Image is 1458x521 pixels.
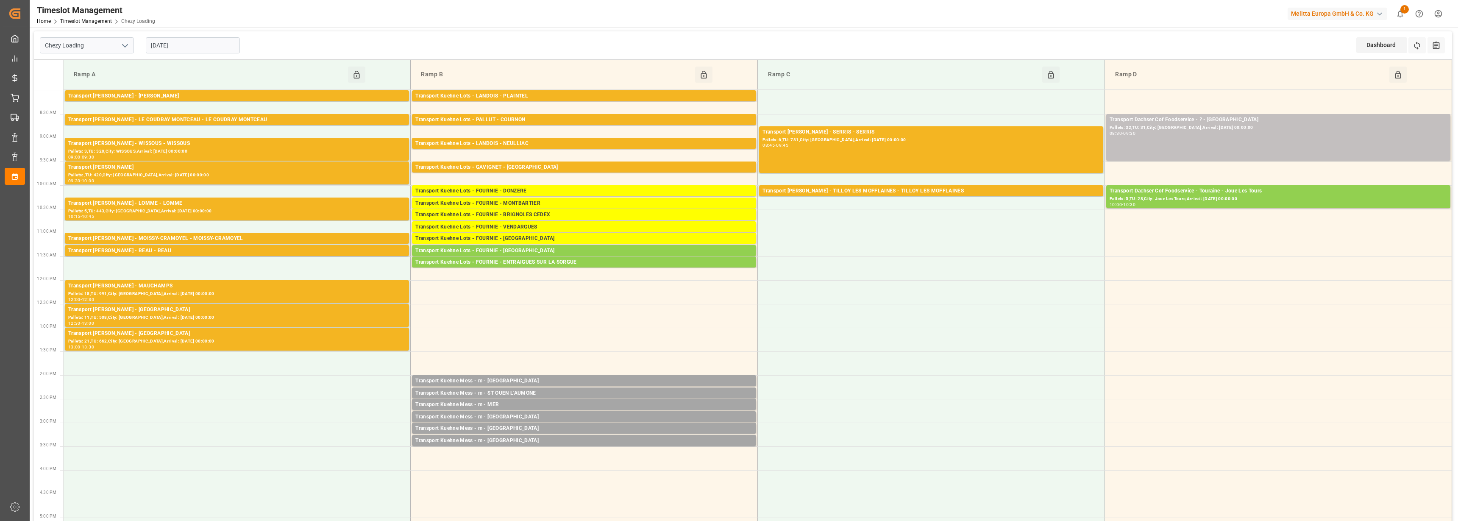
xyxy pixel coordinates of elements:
[415,187,753,195] div: Transport Kuehne Lots - FOURNIE - DONZERE
[68,321,81,325] div: 12:30
[415,398,753,405] div: Pallets: ,TU: 8,City: [GEOGRAPHIC_DATA],Arrival: [DATE] 00:00:00
[415,413,753,421] div: Transport Kuehne Mess - m - [GEOGRAPHIC_DATA]
[415,124,753,131] div: Pallets: ,TU: 487,City: [GEOGRAPHIC_DATA],Arrival: [DATE] 00:00:00
[37,276,56,281] span: 12:00 PM
[40,419,56,423] span: 3:00 PM
[68,290,406,298] div: Pallets: 18,TU: 991,City: [GEOGRAPHIC_DATA],Arrival: [DATE] 00:00:00
[415,163,753,172] div: Transport Kuehne Lots - GAVIGNET - [GEOGRAPHIC_DATA]
[68,100,406,108] div: Pallets: ,TU: 76,City: [PERSON_NAME],Arrival: [DATE] 00:00:00
[81,298,82,301] div: -
[40,514,56,518] span: 5:00 PM
[1356,37,1407,53] div: Dashboard
[40,348,56,352] span: 1:30 PM
[1110,203,1122,206] div: 10:00
[40,134,56,139] span: 9:00 AM
[415,208,753,215] div: Pallets: 4,TU: ,City: MONTBARTIER,Arrival: [DATE] 00:00:00
[762,187,1100,195] div: Transport [PERSON_NAME] - TILLOY LES MOFFLAINES - TILLOY LES MOFFLAINES
[68,208,406,215] div: Pallets: 5,TU: 443,City: [GEOGRAPHIC_DATA],Arrival: [DATE] 00:00:00
[1410,4,1429,23] button: Help Center
[68,163,406,172] div: Transport [PERSON_NAME]
[417,67,695,83] div: Ramp B
[415,139,753,148] div: Transport Kuehne Lots - LANDOIS - NEULLIAC
[37,300,56,305] span: 12:30 PM
[40,324,56,329] span: 1:00 PM
[81,215,82,218] div: -
[1110,116,1447,124] div: Transport Dachser Cof Foodservice - ? - [GEOGRAPHIC_DATA]
[1391,4,1410,23] button: show 1 new notifications
[1288,6,1391,22] button: Melitta Europa GmbH & Co. KG
[68,247,406,255] div: Transport [PERSON_NAME] - REAU - REAU
[82,179,94,183] div: 10:00
[415,199,753,208] div: Transport Kuehne Lots - FOURNIE - MONTBARTIER
[415,409,753,416] div: Pallets: 1,TU: 16,City: MER,Arrival: [DATE] 00:00:00
[82,345,94,349] div: 13:30
[82,321,94,325] div: 13:00
[81,345,82,349] div: -
[415,148,753,155] div: Pallets: 3,TU: ,City: NEULLIAC,Arrival: [DATE] 00:00:00
[415,385,753,393] div: Pallets: ,TU: 21,City: [GEOGRAPHIC_DATA],Arrival: [DATE] 00:00:00
[81,321,82,325] div: -
[68,282,406,290] div: Transport [PERSON_NAME] - MAUCHAMPS
[415,255,753,262] div: Pallets: 1,TU: ,City: [GEOGRAPHIC_DATA],Arrival: [DATE] 00:00:00
[415,401,753,409] div: Transport Kuehne Mess - m - MER
[82,298,94,301] div: 12:30
[762,137,1100,144] div: Pallets: 6,TU: 781,City: [GEOGRAPHIC_DATA],Arrival: [DATE] 00:00:00
[415,437,753,445] div: Transport Kuehne Mess - m - [GEOGRAPHIC_DATA]
[776,143,788,147] div: 09:45
[415,211,753,219] div: Transport Kuehne Lots - FOURNIE - BRIGNOLES CEDEX
[1400,5,1409,14] span: 1
[1122,203,1123,206] div: -
[415,267,753,274] div: Pallets: 2,TU: 441,City: ENTRAIGUES SUR LA SORGUE,Arrival: [DATE] 00:00:00
[68,314,406,321] div: Pallets: 11,TU: 508,City: [GEOGRAPHIC_DATA],Arrival: [DATE] 00:00:00
[68,215,81,218] div: 10:15
[1110,124,1447,131] div: Pallets: 32,TU: 31,City: [GEOGRAPHIC_DATA],Arrival: [DATE] 00:00:00
[1110,195,1447,203] div: Pallets: 5,TU: 28,City: Joue Les Tours,Arrival: [DATE] 00:00:00
[415,234,753,243] div: Transport Kuehne Lots - FOURNIE - [GEOGRAPHIC_DATA]
[68,116,406,124] div: Transport [PERSON_NAME] - LE COUDRAY MONTCEAU - LE COUDRAY MONTCEAU
[68,255,406,262] div: Pallets: ,TU: 196,City: [GEOGRAPHIC_DATA],Arrival: [DATE] 00:00:00
[1122,131,1123,135] div: -
[68,92,406,100] div: Transport [PERSON_NAME] - [PERSON_NAME]
[765,67,1042,83] div: Ramp C
[60,18,112,24] a: Timeslot Management
[82,215,94,218] div: 10:45
[775,143,776,147] div: -
[81,155,82,159] div: -
[40,466,56,471] span: 4:00 PM
[40,371,56,376] span: 2:00 PM
[40,443,56,447] span: 3:30 PM
[40,110,56,115] span: 8:30 AM
[68,234,406,243] div: Transport [PERSON_NAME] - MOISSY-CRAMOYEL - MOISSY-CRAMOYEL
[415,223,753,231] div: Transport Kuehne Lots - FOURNIE - VENDARGUES
[37,253,56,257] span: 11:30 AM
[762,128,1100,137] div: Transport [PERSON_NAME] - SERRIS - SERRIS
[415,433,753,440] div: Pallets: ,TU: 7,City: [GEOGRAPHIC_DATA],Arrival: [DATE] 00:00:00
[68,345,81,349] div: 13:00
[37,205,56,210] span: 10:30 AM
[68,124,406,131] div: Pallets: ,TU: 95,City: [GEOGRAPHIC_DATA],Arrival: [DATE] 00:00:00
[68,329,406,338] div: Transport [PERSON_NAME] - [GEOGRAPHIC_DATA]
[68,139,406,148] div: Transport [PERSON_NAME] - WISSOUS - WISSOUS
[415,421,753,429] div: Pallets: ,TU: 4,City: [GEOGRAPHIC_DATA],Arrival: [DATE] 00:00:00
[415,424,753,433] div: Transport Kuehne Mess - m - [GEOGRAPHIC_DATA]
[37,229,56,234] span: 11:00 AM
[415,243,753,250] div: Pallets: 4,TU: ,City: [GEOGRAPHIC_DATA],Arrival: [DATE] 00:00:00
[415,445,753,452] div: Pallets: ,TU: 10,City: [GEOGRAPHIC_DATA],Arrival: [DATE] 00:00:00
[37,181,56,186] span: 10:00 AM
[37,4,155,17] div: Timeslot Management
[81,179,82,183] div: -
[68,338,406,345] div: Pallets: 21,TU: 662,City: [GEOGRAPHIC_DATA],Arrival: [DATE] 00:00:00
[82,155,94,159] div: 09:30
[37,18,51,24] a: Home
[415,116,753,124] div: Transport Kuehne Lots - PALLUT - COURNON
[1112,67,1389,83] div: Ramp D
[415,258,753,267] div: Transport Kuehne Lots - FOURNIE - ENTRAIGUES SUR LA SORGUE
[1123,131,1135,135] div: 09:30
[415,231,753,239] div: Pallets: 3,TU: 372,City: [GEOGRAPHIC_DATA],Arrival: [DATE] 00:00:00
[415,92,753,100] div: Transport Kuehne Lots - LANDOIS - PLAINTEL
[415,389,753,398] div: Transport Kuehne Mess - m - ST OUEN L'AUMONE
[415,172,753,179] div: Pallets: 9,TU: ,City: [GEOGRAPHIC_DATA],Arrival: [DATE] 00:00:00
[40,158,56,162] span: 9:30 AM
[762,195,1100,203] div: Pallets: ,TU: 23,City: TILLOY LES MOFFLAINES,Arrival: [DATE] 00:00:00
[415,195,753,203] div: Pallets: 3,TU: ,City: DONZERE,Arrival: [DATE] 00:00:00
